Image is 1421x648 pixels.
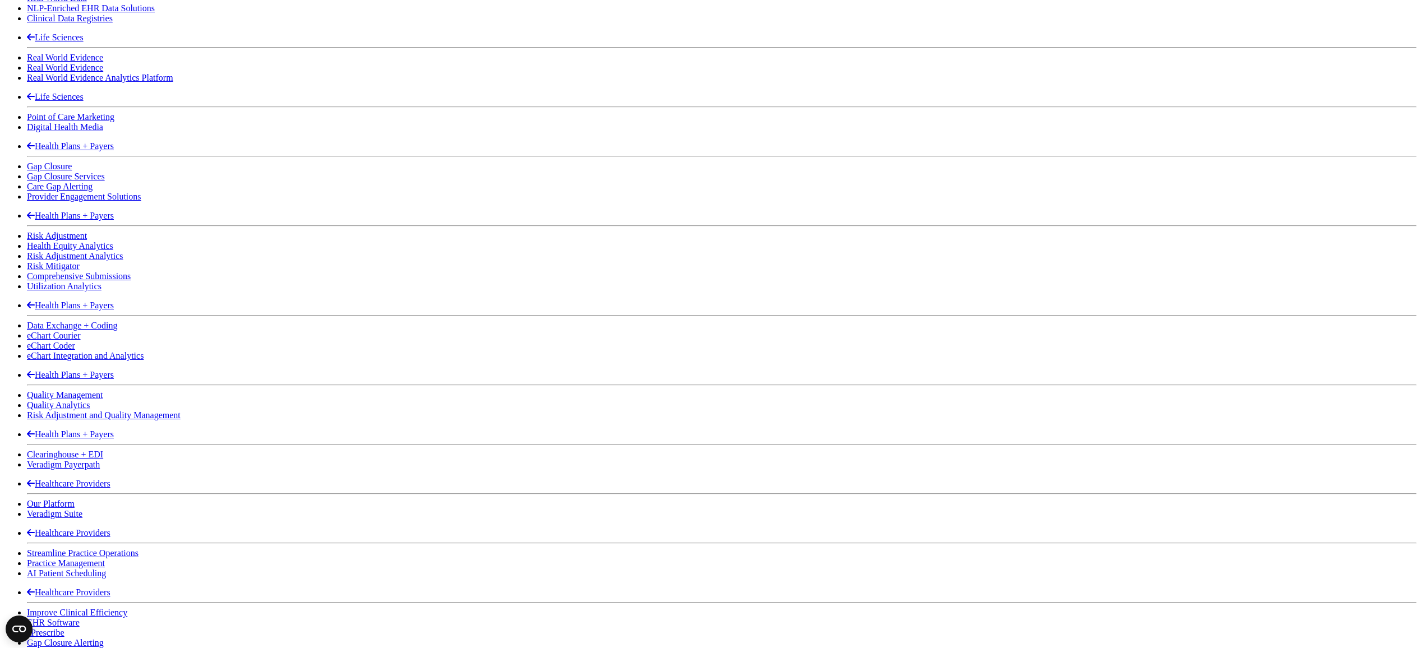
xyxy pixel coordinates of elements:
a: Streamline Practice Operations [27,548,139,558]
a: Health Plans + Payers [27,300,114,310]
a: Real World Evidence [27,53,103,62]
a: Health Plans + Payers [27,211,114,220]
a: Clearinghouse + EDI [27,450,103,459]
button: Open CMP widget [6,615,33,642]
a: Health Equity Analytics [27,241,113,251]
a: Quality Management [27,390,103,400]
a: Our Platform [27,499,75,508]
a: Real World Evidence Analytics Platform [27,73,173,82]
a: Clinical Data Registries [27,13,113,23]
a: eChart Coder [27,341,75,350]
a: Life Sciences [27,92,84,101]
a: Gap Closure [27,161,72,171]
a: Real World Evidence [27,63,103,72]
a: Health Plans + Payers [27,141,114,151]
a: eChart Courier [27,331,81,340]
a: Point of Care Marketing [27,112,114,122]
a: eChart Integration and Analytics [27,351,144,360]
a: NLP-Enriched EHR Data Solutions [27,3,155,13]
a: EHR Software [27,618,80,627]
a: Comprehensive Submissions [27,271,131,281]
a: Healthcare Providers [27,479,110,488]
iframe: Drift Chat Widget [1206,578,1408,635]
a: Gap Closure Alerting [27,638,104,647]
a: Healthcare Providers [27,528,110,538]
a: Health Plans + Payers [27,370,114,379]
a: Health Plans + Payers [27,429,114,439]
a: Provider Engagement Solutions [27,192,141,201]
a: Risk Adjustment and Quality Management [27,410,181,420]
a: Improve Clinical Efficiency [27,608,127,617]
a: Data Exchange + Coding [27,321,117,330]
a: Gap Closure Services [27,172,105,181]
a: Utilization Analytics [27,281,101,291]
a: Risk Adjustment [27,231,87,240]
a: AI Patient Scheduling [27,568,106,578]
a: Risk Mitigator [27,261,80,271]
a: ePrescribe [27,628,64,637]
a: Veradigm Payerpath [27,460,100,469]
a: Digital Health Media [27,122,103,132]
a: Life Sciences [27,33,84,42]
a: Veradigm Suite [27,509,82,519]
a: Quality Analytics [27,400,90,410]
a: Care Gap Alerting [27,182,93,191]
a: Healthcare Providers [27,587,110,597]
a: Risk Adjustment Analytics [27,251,123,261]
a: Practice Management [27,558,105,568]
